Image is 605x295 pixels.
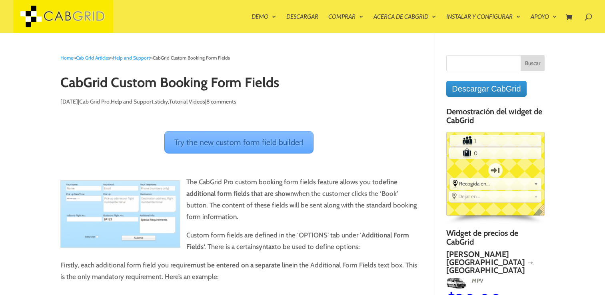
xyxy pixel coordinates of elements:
a: Help and Support [111,98,154,105]
a: Apoyo [531,14,557,33]
font: | , , , | [78,98,236,105]
strong: syntax [256,243,275,251]
a: sticky [155,98,168,105]
a: Complemento de taxi CabGrid [13,11,113,20]
span: English [533,203,550,221]
p: Custom form fields are defined in the ‘OPTIONS’ tab under ‘ ‘. There is a certain to be used to d... [60,229,420,259]
h1: CabGrid Custom Booking Form Fields [60,75,420,94]
span: Recogida en... [459,180,531,187]
strong: must be entered on a separate line [191,261,292,269]
input: Number of Suitcases [472,148,518,158]
strong: Additional Form Fields [186,231,409,251]
a: Acerca de CabGrid [373,14,436,33]
a: Try the new custom form field builder! [164,131,313,153]
label: Number of Suitcases [449,148,472,158]
span: Dejar en... [458,193,531,199]
a: Tutorial Videos [169,98,205,105]
a: Demo [252,14,276,33]
a: Help and Support [113,55,150,61]
img: MPV [446,276,467,289]
h4: Widget de precios de CabGrid [446,229,544,250]
a: Home [60,55,73,61]
span: CabGrid Custom Booking Form Fields [153,55,230,61]
label: Number of Passengers [450,136,473,146]
a: Descargar CabGrid [446,81,526,97]
p: Firstly, each additional form field you require in the Additional Form Fields text box. This is t... [60,259,420,289]
div: Select the place the destination address is within [449,191,541,201]
a: Cab Grid Articles [76,55,110,61]
input: Buscar [521,55,545,71]
input: Number of Passengers [473,135,518,146]
font: The CabGrid Pro custom booking form fields feature allows you to when the customer clicks the ‘Bo... [186,178,417,221]
a: Descargar [286,14,318,33]
span: » » » [60,55,230,61]
a: 8 comments [206,98,236,105]
a: Cab Grid Pro [79,98,110,105]
span: [DATE] [60,98,78,105]
h2: [PERSON_NAME][GEOGRAPHIC_DATA] → [GEOGRAPHIC_DATA] [446,250,544,274]
label: One-way [481,159,509,181]
a: Instalar y configurar [446,14,521,33]
a: Comprar [328,14,363,33]
img: MPV [544,268,565,281]
span: MPV [468,277,483,284]
div: Select the place the starting address falls within [450,178,541,189]
img: Screen Shot 2016-05-13 at 10.15.13 [60,180,180,248]
h4: Demostración del widget de CabGrid [446,107,544,129]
